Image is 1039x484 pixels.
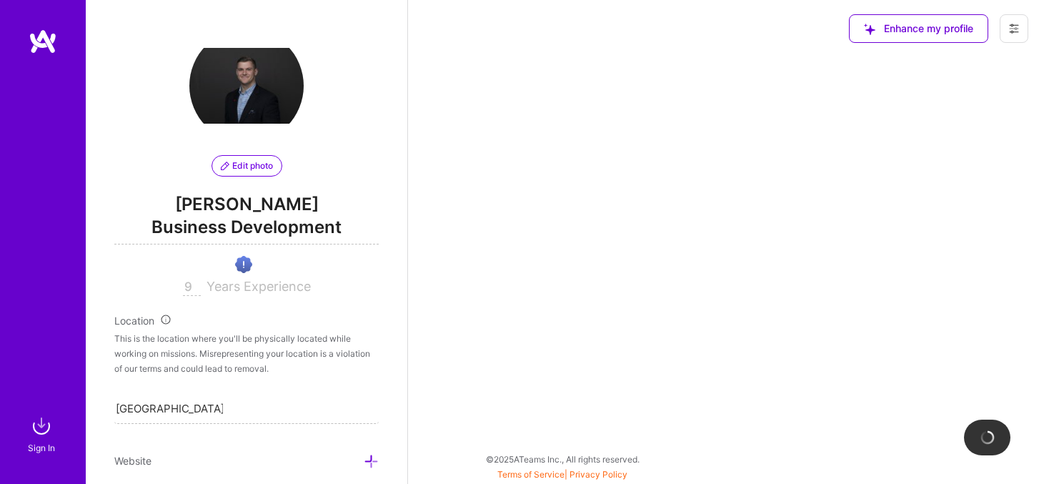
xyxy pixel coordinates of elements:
[221,159,273,172] span: Edit photo
[30,412,56,455] a: sign inSign In
[114,313,379,328] div: Location
[28,440,55,455] div: Sign In
[86,441,1039,477] div: © 2025 ATeams Inc., All rights reserved.
[497,469,565,480] a: Terms of Service
[497,469,627,480] span: |
[114,331,379,376] div: This is the location where you'll be physically located while working on missions. Misrepresentin...
[212,155,282,177] button: Edit photo
[207,279,311,294] span: Years Experience
[978,428,997,447] img: loading
[29,29,57,54] img: logo
[570,469,627,480] a: Privacy Policy
[114,194,379,215] span: [PERSON_NAME]
[114,215,379,245] span: Business Development
[183,279,201,296] input: XX
[27,412,56,440] img: sign in
[221,162,229,170] i: icon PencilPurple
[189,29,304,143] img: User Avatar
[235,256,252,273] img: High Potential User
[114,455,151,467] span: Website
